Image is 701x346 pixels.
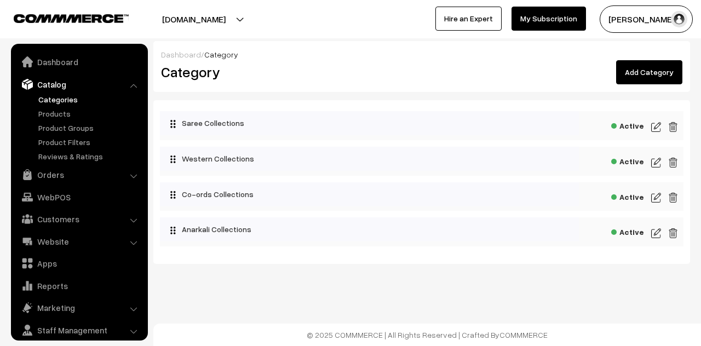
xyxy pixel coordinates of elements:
span: Active [611,153,644,167]
a: Categories [36,94,144,105]
a: Orders [14,165,144,184]
a: COMMMERCE [14,11,110,24]
a: Marketing [14,298,144,318]
img: drag [170,155,176,164]
div: Co-ords Collections [160,182,579,206]
footer: © 2025 COMMMERCE | All Rights Reserved | Crafted By [153,324,701,346]
a: Staff Management [14,320,144,340]
span: Active [611,224,644,238]
img: drag [170,226,176,235]
img: user [671,11,687,27]
img: edit [651,156,661,169]
span: Active [611,118,644,131]
img: drag [170,119,176,128]
a: My Subscription [512,7,586,31]
a: Dashboard [161,50,201,59]
div: Western Collections [160,147,579,171]
a: Dashboard [14,52,144,72]
a: Reviews & Ratings [36,151,144,162]
a: Add Category [616,60,682,84]
button: [PERSON_NAME] [600,5,693,33]
a: Customers [14,209,144,229]
a: COMMMERCE [499,330,548,339]
img: edit [651,227,661,240]
img: edit [651,120,661,134]
div: Anarkali Collections [160,217,579,241]
img: drag [170,191,176,199]
a: Hire an Expert [435,7,502,31]
img: edit [668,191,678,204]
img: COMMMERCE [14,14,129,22]
a: WebPOS [14,187,144,207]
h2: Category [161,64,413,80]
a: Website [14,232,144,251]
img: edit [651,191,661,204]
div: / [161,49,682,60]
span: Active [611,189,644,203]
img: edit [668,227,678,240]
img: edit [668,120,678,134]
span: Category [204,50,238,59]
a: Catalog [14,74,144,94]
a: Products [36,108,144,119]
a: Product Groups [36,122,144,134]
a: Product Filters [36,136,144,148]
a: Reports [14,276,144,296]
div: Saree Collections [160,111,579,135]
a: Apps [14,253,144,273]
img: edit [668,156,678,169]
button: [DOMAIN_NAME] [124,5,264,33]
